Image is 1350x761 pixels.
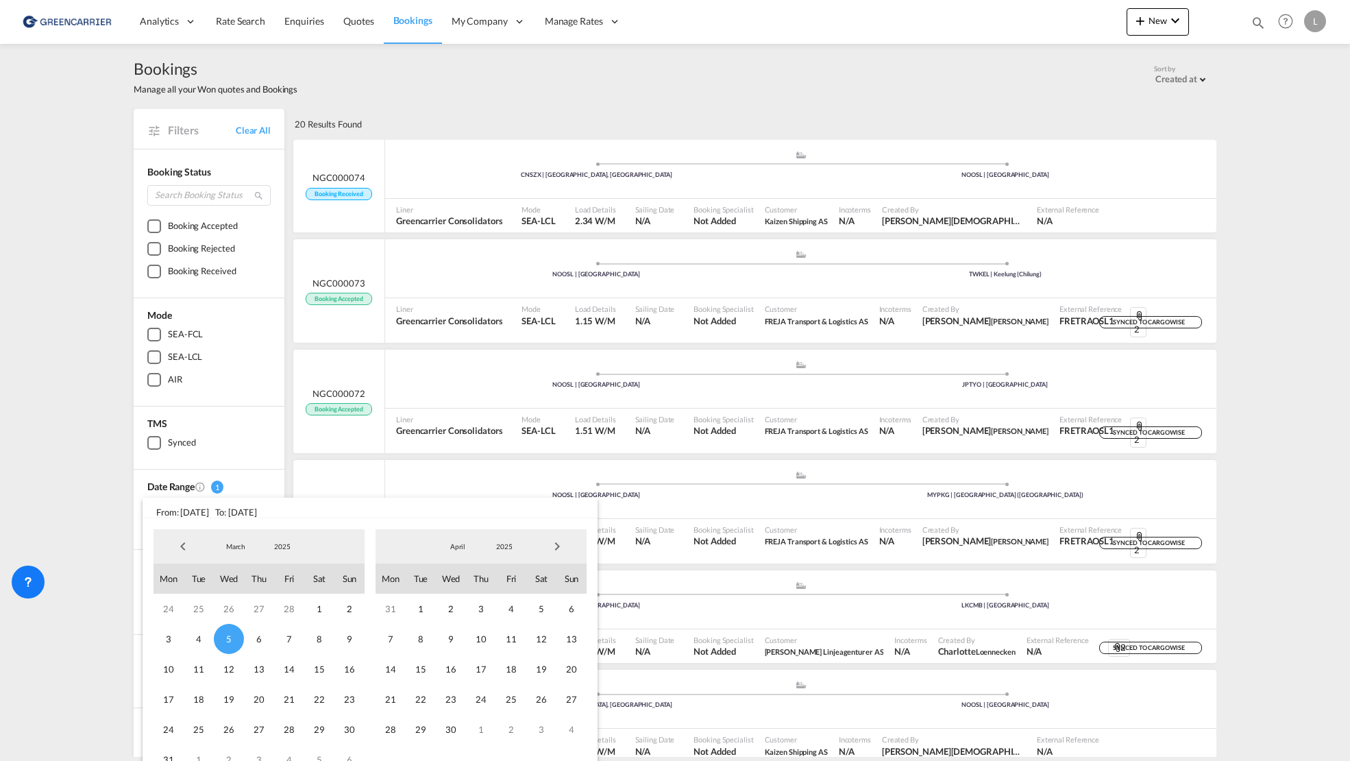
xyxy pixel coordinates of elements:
span: Wed [214,564,244,594]
span: Mon [376,564,406,594]
span: Fri [496,564,526,594]
span: Next Month [543,533,571,560]
span: Mon [154,564,184,594]
span: Thu [244,564,274,594]
md-select: Year: 2025 [481,536,528,557]
span: Sun [334,564,365,594]
span: March [214,542,258,551]
span: Sun [556,564,587,594]
span: Previous Month [169,533,197,560]
span: April [436,542,480,551]
span: From: [DATE] To: [DATE] [143,498,598,518]
span: Tue [406,564,436,594]
span: 2025 [260,542,304,551]
span: 2025 [482,542,526,551]
span: Sat [304,564,334,594]
span: Thu [466,564,496,594]
span: Fri [274,564,304,594]
span: Tue [184,564,214,594]
md-select: Month: March [212,536,259,557]
span: Sat [526,564,556,594]
md-select: Month: April [434,536,481,557]
span: Wed [436,564,466,594]
md-select: Year: 2025 [259,536,306,557]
